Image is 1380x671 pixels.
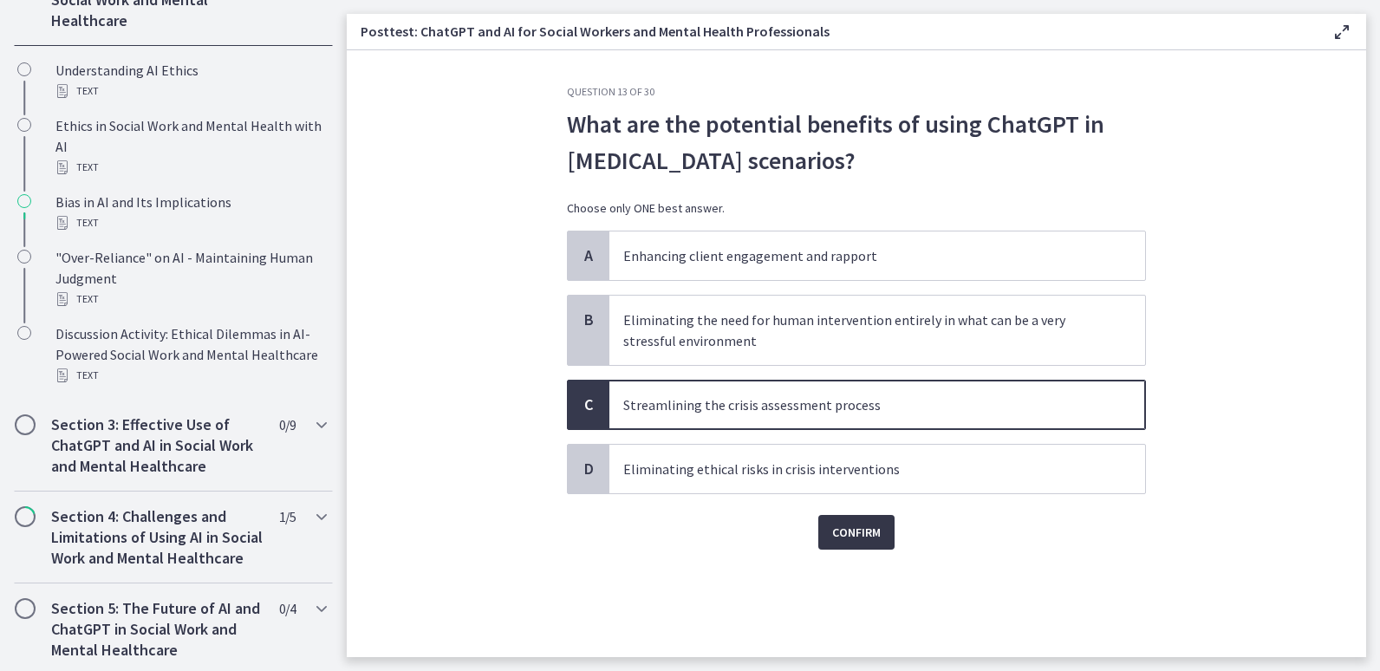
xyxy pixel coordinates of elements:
h2: Section 5: The Future of AI and ChatGPT in Social Work and Mental Healthcare [51,598,263,661]
div: Ethics in Social Work and Mental Health with AI [55,115,326,178]
span: 0 / 9 [279,414,296,435]
button: Confirm [818,515,895,550]
span: A [578,245,599,266]
p: Streamlining the crisis assessment process [623,394,1097,415]
div: Text [55,365,326,386]
span: B [578,309,599,330]
div: Text [55,157,326,178]
p: Eliminating the need for human intervention entirely in what can be a very stressful environment [623,309,1097,351]
div: "Over-Reliance" on AI - Maintaining Human Judgment [55,247,326,309]
h3: Posttest: ChatGPT and AI for Social Workers and Mental Health Professionals [361,21,1304,42]
p: Eliminating ethical risks in crisis interventions [623,459,1097,479]
div: Text [55,81,326,101]
p: What are the potential benefits of using ChatGPT in [MEDICAL_DATA] scenarios? [567,106,1146,179]
p: Choose only ONE best answer. [567,199,1146,217]
div: Bias in AI and Its Implications [55,192,326,233]
div: Text [55,212,326,233]
h2: Section 4: Challenges and Limitations of Using AI in Social Work and Mental Healthcare [51,506,263,569]
h3: Question 13 of 30 [567,85,1146,99]
span: 0 / 4 [279,598,296,619]
p: Enhancing client engagement and rapport [623,245,1097,266]
span: D [578,459,599,479]
span: 1 / 5 [279,506,296,527]
div: Understanding AI Ethics [55,60,326,101]
h2: Section 3: Effective Use of ChatGPT and AI in Social Work and Mental Healthcare [51,414,263,477]
div: Text [55,289,326,309]
div: Discussion Activity: Ethical Dilemmas in AI-Powered Social Work and Mental Healthcare [55,323,326,386]
span: Confirm [832,522,881,543]
span: C [578,394,599,415]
